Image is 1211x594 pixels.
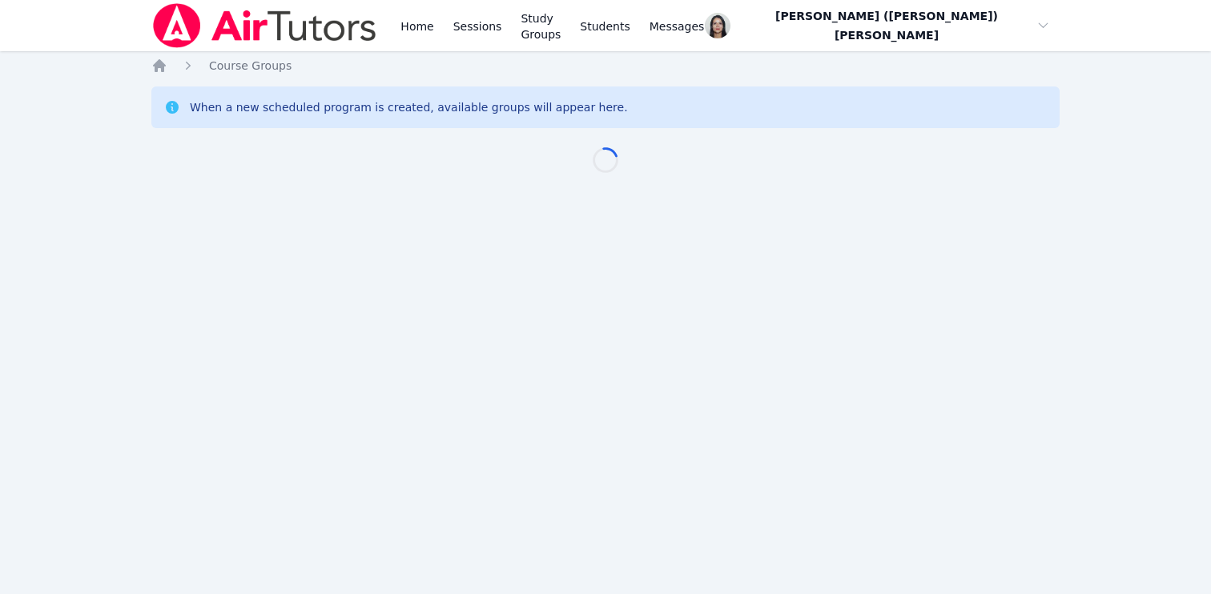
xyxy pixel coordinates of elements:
[151,58,1060,74] nav: Breadcrumb
[650,18,705,34] span: Messages
[190,99,628,115] div: When a new scheduled program is created, available groups will appear here.
[209,58,292,74] a: Course Groups
[209,59,292,72] span: Course Groups
[151,3,378,48] img: Air Tutors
